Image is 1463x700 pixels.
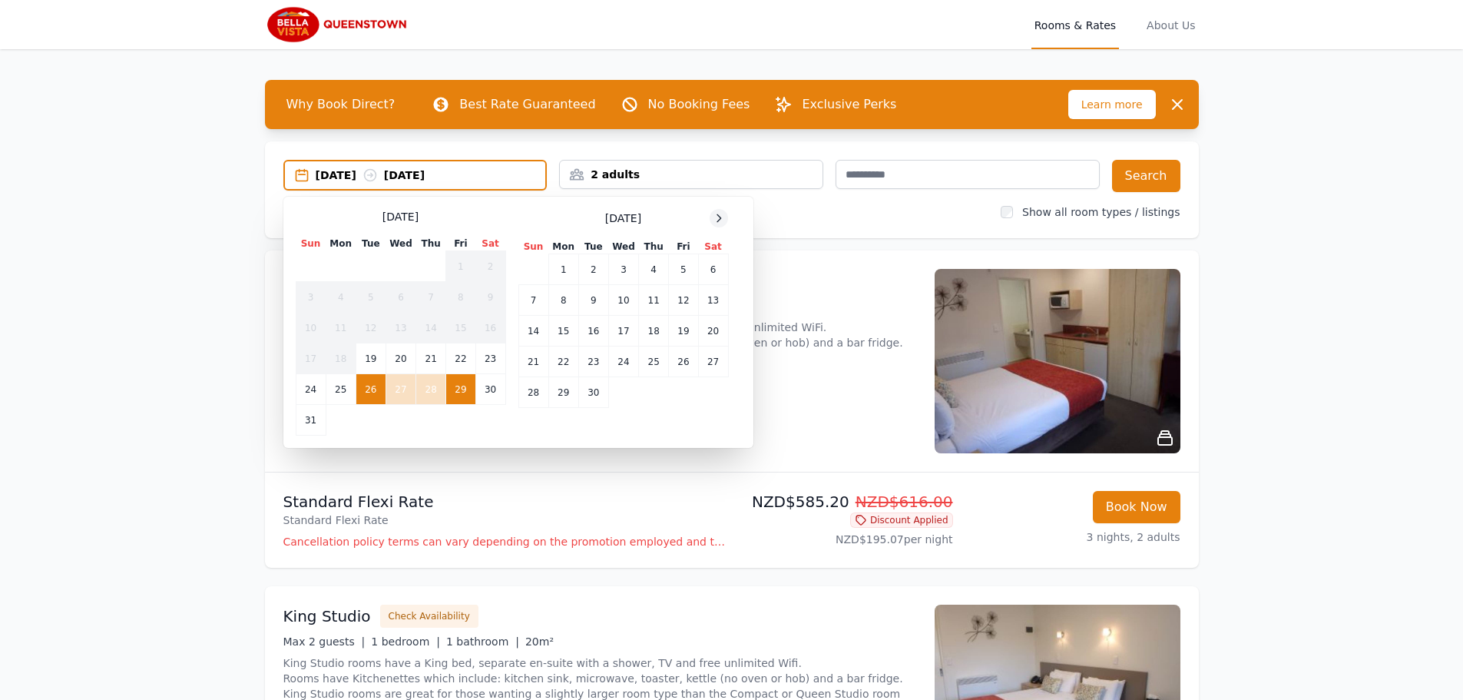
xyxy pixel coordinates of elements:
[386,343,415,374] td: 20
[639,347,669,377] td: 25
[416,343,446,374] td: 21
[380,605,478,628] button: Check Availability
[518,285,548,316] td: 7
[446,251,475,282] td: 1
[518,316,548,347] td: 14
[446,237,475,251] th: Fri
[316,168,546,183] div: [DATE] [DATE]
[446,635,519,648] span: 1 bathroom |
[296,313,326,343] td: 10
[356,374,386,405] td: 26
[698,347,728,377] td: 27
[1112,160,1180,192] button: Search
[669,240,698,254] th: Fri
[738,491,953,513] p: NZD$585.20
[356,282,386,313] td: 5
[639,316,669,347] td: 18
[698,254,728,285] td: 6
[669,285,698,316] td: 12
[669,316,698,347] td: 19
[475,313,505,343] td: 16
[698,240,728,254] th: Sat
[648,95,750,114] p: No Booking Fees
[371,635,440,648] span: 1 bedroom |
[518,240,548,254] th: Sun
[518,377,548,408] td: 28
[605,211,641,226] span: [DATE]
[608,347,638,377] td: 24
[1022,206,1180,218] label: Show all room types / listings
[274,89,408,120] span: Why Book Direct?
[459,95,595,114] p: Best Rate Guaranteed
[386,282,415,313] td: 6
[669,347,698,377] td: 26
[548,347,578,377] td: 22
[265,6,412,43] img: Bella Vista Queenstown
[1093,491,1180,523] button: Book Now
[446,343,475,374] td: 22
[386,374,415,405] td: 27
[416,282,446,313] td: 7
[608,316,638,347] td: 17
[525,635,554,648] span: 20m²
[326,374,356,405] td: 25
[283,635,366,648] span: Max 2 guests |
[283,534,726,549] p: Cancellation policy terms can vary depending on the promotion employed and the time of stay of th...
[965,529,1180,545] p: 3 nights, 2 adults
[475,237,505,251] th: Sat
[578,347,608,377] td: 23
[446,374,475,405] td: 29
[326,237,356,251] th: Mon
[386,313,415,343] td: 13
[698,316,728,347] td: 20
[446,313,475,343] td: 15
[416,237,446,251] th: Thu
[802,95,896,114] p: Exclusive Perks
[296,405,326,436] td: 31
[518,347,548,377] td: 21
[283,491,726,513] p: Standard Flexi Rate
[326,343,356,374] td: 18
[548,377,578,408] td: 29
[416,374,446,405] td: 28
[578,240,608,254] th: Tue
[578,377,608,408] td: 30
[356,313,386,343] td: 12
[296,237,326,251] th: Sun
[283,513,726,528] p: Standard Flexi Rate
[578,254,608,285] td: 2
[416,313,446,343] td: 14
[1068,90,1156,119] span: Learn more
[548,316,578,347] td: 15
[608,240,638,254] th: Wed
[669,254,698,285] td: 5
[856,493,953,511] span: NZD$616.00
[326,313,356,343] td: 11
[548,254,578,285] td: 1
[548,285,578,316] td: 8
[475,251,505,282] td: 2
[475,374,505,405] td: 30
[386,237,415,251] th: Wed
[578,316,608,347] td: 16
[356,343,386,374] td: 19
[560,167,823,182] div: 2 adults
[578,285,608,316] td: 9
[475,282,505,313] td: 9
[698,285,728,316] td: 13
[296,374,326,405] td: 24
[283,605,371,627] h3: King Studio
[475,343,505,374] td: 23
[446,282,475,313] td: 8
[548,240,578,254] th: Mon
[639,254,669,285] td: 4
[738,532,953,547] p: NZD$195.07 per night
[296,282,326,313] td: 3
[608,285,638,316] td: 10
[850,513,953,528] span: Discount Applied
[356,237,386,251] th: Tue
[326,282,356,313] td: 4
[296,343,326,374] td: 17
[639,240,669,254] th: Thu
[639,285,669,316] td: 11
